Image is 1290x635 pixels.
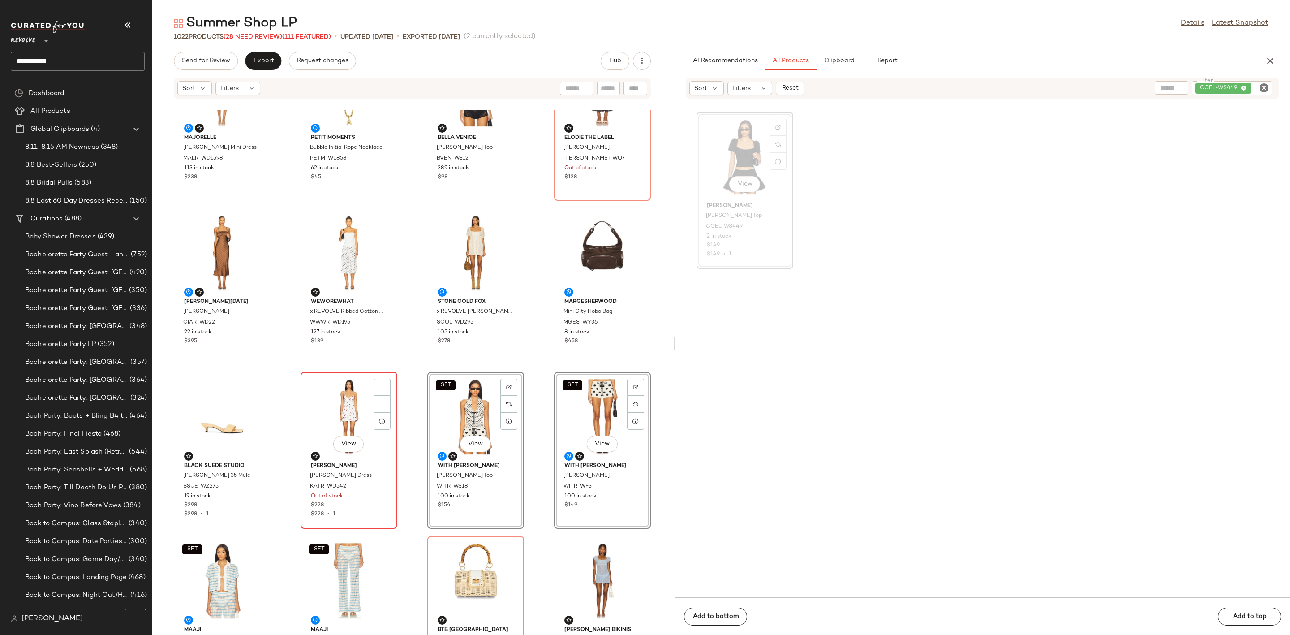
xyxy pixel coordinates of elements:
[197,125,202,131] img: svg%3e
[30,214,63,224] span: Curations
[692,613,739,620] span: Add to bottom
[129,250,147,260] span: (752)
[127,447,147,457] span: (544)
[438,328,469,337] span: 105 in stock
[440,382,451,389] span: SET
[557,211,648,294] img: MGES-WY36_V1.jpg
[174,14,297,32] div: Summer Shop LP
[335,31,337,42] span: •
[311,501,324,510] span: $228
[253,57,274,65] span: Export
[25,590,129,600] span: Back to Campus: Night Out/House Parties
[563,144,610,152] span: [PERSON_NAME]
[732,84,751,93] span: Filters
[128,303,147,314] span: (336)
[129,357,147,367] span: (357)
[224,34,282,40] span: (28 Need Review)
[11,615,18,622] img: svg%3e
[128,411,147,421] span: (464)
[563,308,612,316] span: Mini City Hobo Bag
[127,518,147,529] span: (340)
[310,155,347,163] span: PETM-WL858
[587,436,617,452] button: View
[557,375,648,458] img: WITR-WF3_V1.jpg
[128,375,147,385] span: (364)
[73,178,91,188] span: (583)
[1259,82,1269,93] i: Clear Filter
[564,164,597,173] span: Out of stock
[564,173,577,181] span: $128
[25,536,126,547] span: Back to Campus: Date Parties & Semi Formals
[437,472,493,480] span: [PERSON_NAME] Top
[121,501,141,511] span: (384)
[184,492,211,501] span: 19 in stock
[776,82,804,95] button: Reset
[1212,18,1268,29] a: Latest Snapshot
[506,402,512,407] img: svg%3e
[430,211,521,294] img: SCOL-WD295_V1.jpg
[177,539,267,622] img: MAAJ-WS58_V1.jpg
[25,483,127,493] span: Bach Party: Till Death Do Us Party
[128,465,147,475] span: (568)
[128,268,147,278] span: (420)
[311,134,387,142] span: petit moments
[310,144,383,152] span: Bubble Initial Rope Necklace
[183,144,257,152] span: [PERSON_NAME] Mini Dress
[89,124,99,134] span: (4)
[129,590,147,600] span: (416)
[129,393,147,403] span: (324)
[633,384,638,390] img: svg%3e
[468,441,483,448] span: View
[174,19,183,28] img: svg%3e
[324,511,333,517] span: •
[184,501,197,510] span: $298
[183,472,250,480] span: [PERSON_NAME] 35 Mule
[174,52,238,70] button: Send for Review
[824,57,855,65] span: Clipboard
[577,454,582,459] img: svg%3e
[311,492,343,501] span: Out of stock
[460,436,490,452] button: View
[304,375,394,458] img: KATR-WD542_V1.jpg
[439,125,445,131] img: svg%3e
[282,34,331,40] span: (111 Featured)
[684,608,747,626] button: Add to bottom
[563,380,582,390] button: SET
[177,211,267,294] img: CIAR-WD22_V1.jpg
[220,84,239,93] span: Filters
[310,472,372,480] span: [PERSON_NAME] Dress
[25,608,122,618] span: Beach: Beach Trip Landing Page
[184,328,212,337] span: 22 in stock
[25,285,127,296] span: Bachelorette Party Guest: [GEOGRAPHIC_DATA]
[25,554,127,565] span: Back to Campus: Game Day/Tailgates
[25,465,128,475] span: Bach Party: Seashells + Wedding Bells
[96,339,114,350] span: (352)
[438,173,447,181] span: $98
[184,511,197,517] span: $298
[609,57,621,65] span: Hub
[594,441,610,448] span: View
[564,337,578,346] span: $458
[289,52,356,70] button: Request changes
[25,303,128,314] span: Bachelorette Party Guest: [GEOGRAPHIC_DATA]
[772,57,809,65] span: All Products
[729,176,760,192] button: View
[183,155,223,163] span: MALR-WD1598
[25,411,128,421] span: Bach Party: Boots + Bling B4 the Ring
[564,298,641,306] span: MARGESHERWOOD
[775,142,781,147] img: svg%3e
[438,164,469,173] span: 289 in stock
[437,308,513,316] span: x REVOLVE [PERSON_NAME] Embroidered Mini Dress
[310,319,350,327] span: WWWR-WD195
[186,546,198,553] span: SET
[25,357,129,367] span: Bachelorette Party: [GEOGRAPHIC_DATA]
[122,608,147,618] span: (1000)
[11,30,35,47] span: Revolve
[439,618,445,623] img: svg%3e
[567,382,578,389] span: SET
[197,289,202,295] img: svg%3e
[311,462,387,470] span: [PERSON_NAME]
[1200,84,1241,92] span: COEL-WS449
[310,308,386,316] span: x REVOLVE Ribbed Cotton Midi Dress
[311,626,387,634] span: Maaji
